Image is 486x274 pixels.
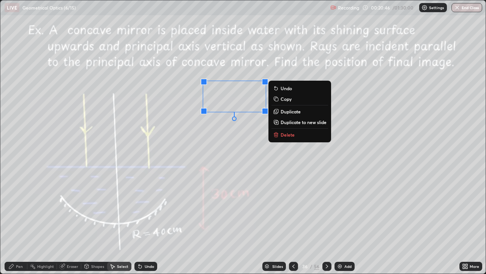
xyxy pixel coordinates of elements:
div: Eraser [67,264,78,268]
img: end-class-cross [454,5,460,11]
div: Highlight [37,264,54,268]
div: Shapes [91,264,104,268]
button: Duplicate to new slide [271,118,328,127]
button: Undo [271,84,328,93]
p: LIVE [7,5,17,11]
p: Delete [281,132,295,138]
p: Undo [281,85,292,91]
div: / [310,264,312,269]
p: Settings [429,6,444,10]
button: Copy [271,94,328,104]
img: add-slide-button [337,263,343,269]
button: Delete [271,130,328,139]
div: More [470,264,479,268]
button: Duplicate [271,107,328,116]
div: Undo [145,264,154,268]
div: Pen [16,264,23,268]
div: Select [117,264,128,268]
div: Add [344,264,352,268]
p: Copy [281,96,292,102]
p: Duplicate to new slide [281,119,327,125]
div: 56 [314,263,319,270]
p: Duplicate [281,108,301,115]
p: Recording [338,5,359,11]
p: Geometrical Optics (6/15) [22,5,76,11]
button: End Class [451,3,482,12]
div: 36 [301,264,309,269]
div: Slides [272,264,283,268]
img: class-settings-icons [421,5,428,11]
img: recording.375f2c34.svg [330,5,336,11]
